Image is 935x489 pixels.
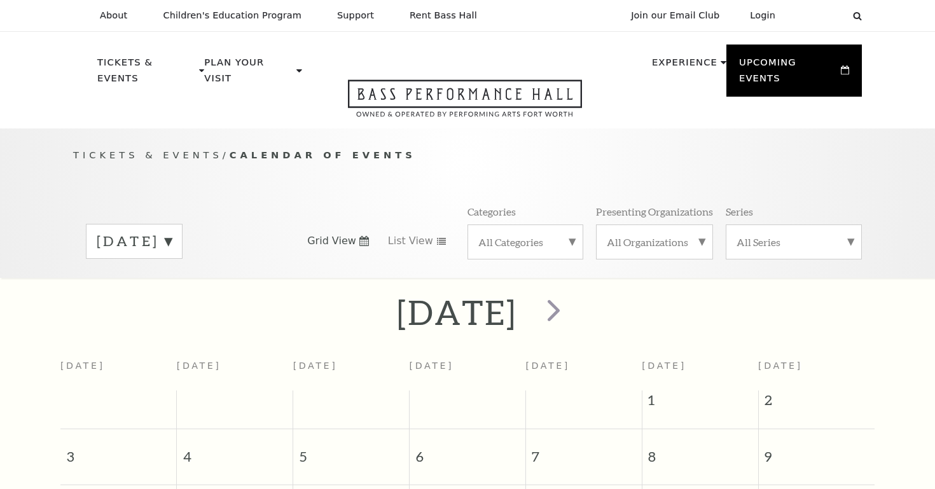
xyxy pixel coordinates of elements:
[739,55,838,93] p: Upcoming Events
[60,429,176,473] span: 3
[526,429,642,473] span: 7
[642,361,686,371] span: [DATE]
[529,290,576,335] button: next
[177,353,293,390] th: [DATE]
[478,235,572,249] label: All Categories
[642,390,758,416] span: 1
[410,429,525,473] span: 6
[100,10,127,21] p: About
[204,55,293,93] p: Plan Your Visit
[60,353,177,390] th: [DATE]
[758,361,803,371] span: [DATE]
[410,353,526,390] th: [DATE]
[73,148,862,163] p: /
[293,353,410,390] th: [DATE]
[388,234,433,248] span: List View
[293,429,409,473] span: 5
[163,10,301,21] p: Children's Education Program
[307,234,356,248] span: Grid View
[230,149,416,160] span: Calendar of Events
[642,429,758,473] span: 8
[796,10,841,22] select: Select:
[177,429,293,473] span: 4
[607,235,702,249] label: All Organizations
[410,10,477,21] p: Rent Bass Hall
[468,205,516,218] p: Categories
[97,231,172,251] label: [DATE]
[726,205,753,218] p: Series
[759,429,875,473] span: 9
[737,235,851,249] label: All Series
[397,292,517,333] h2: [DATE]
[596,205,713,218] p: Presenting Organizations
[525,353,642,390] th: [DATE]
[97,55,196,93] p: Tickets & Events
[337,10,374,21] p: Support
[652,55,717,78] p: Experience
[73,149,223,160] span: Tickets & Events
[759,390,875,416] span: 2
